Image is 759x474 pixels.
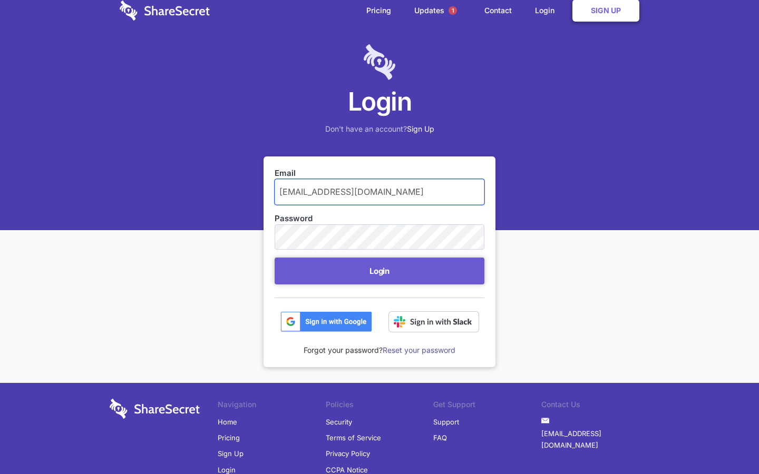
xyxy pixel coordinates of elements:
[326,430,381,446] a: Terms of Service
[218,414,237,430] a: Home
[449,6,457,15] span: 1
[326,446,370,461] a: Privacy Policy
[383,345,455,354] a: Reset your password
[364,44,395,80] img: logo-lt-purple-60x68@2x-c671a683ea72a1d466fb5d642181eefbee81c4e10ba9aed56c8e1d7e762e8086.png
[218,399,326,413] li: Navigation
[326,414,352,430] a: Security
[275,167,484,179] label: Email
[433,399,541,413] li: Get Support
[275,258,484,284] button: Login
[433,430,447,446] a: FAQ
[280,311,372,332] img: btn_google_signin_dark_normal_web@2x-02e5a4921c5dab0481f19210d7229f84a41d9f18e5bdafae021273015eeb...
[433,414,459,430] a: Support
[120,1,210,21] img: logo-wordmark-white-trans-d4663122ce5f474addd5e946df7df03e33cb6a1c49d2221995e7729f52c070b2.svg
[218,446,244,461] a: Sign Up
[388,311,479,332] img: Sign in with Slack
[275,213,484,224] label: Password
[326,399,434,413] li: Policies
[218,430,240,446] a: Pricing
[110,399,200,419] img: logo-wordmark-white-trans-d4663122ce5f474addd5e946df7df03e33cb6a1c49d2221995e7729f52c070b2.svg
[407,124,434,133] a: Sign Up
[275,332,484,356] div: Forgot your password?
[541,399,649,413] li: Contact Us
[541,426,649,453] a: [EMAIL_ADDRESS][DOMAIN_NAME]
